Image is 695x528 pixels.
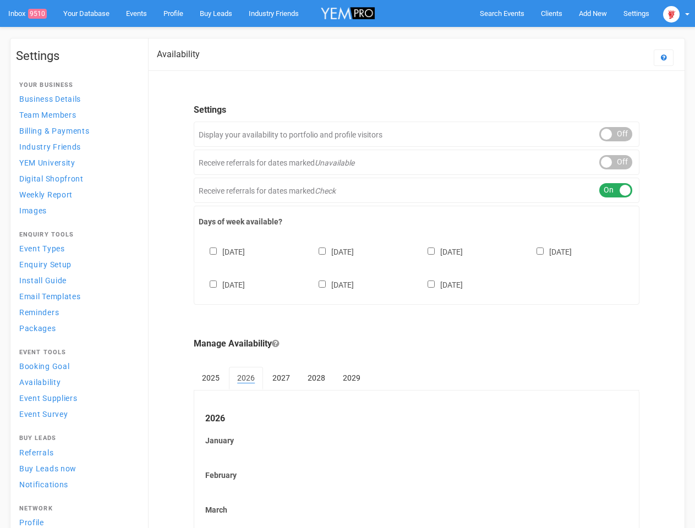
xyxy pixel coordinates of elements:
a: Billing & Payments [16,123,137,138]
a: Event Suppliers [16,391,137,405]
span: Add New [579,9,607,18]
span: Event Suppliers [19,394,78,403]
a: 2028 [299,367,333,389]
a: Enquiry Setup [16,257,137,272]
a: Availability [16,375,137,389]
label: [DATE] [199,245,245,257]
span: Weekly Report [19,190,73,199]
span: Reminders [19,308,59,317]
h1: Settings [16,50,137,63]
h4: Your Business [19,82,134,89]
a: Business Details [16,91,137,106]
em: Unavailable [315,158,354,167]
label: February [205,470,628,481]
span: Install Guide [19,276,67,285]
a: Industry Friends [16,139,137,154]
label: [DATE] [308,245,354,257]
label: [DATE] [417,278,463,290]
span: Team Members [19,111,76,119]
span: Billing & Payments [19,127,90,135]
h4: Enquiry Tools [19,232,134,238]
a: Referrals [16,445,137,460]
input: [DATE] [428,280,435,288]
span: Notifications [19,480,68,489]
a: Images [16,203,137,218]
span: Clients [541,9,562,18]
label: [DATE] [199,278,245,290]
input: [DATE] [210,248,217,255]
a: Install Guide [16,273,137,288]
span: Enquiry Setup [19,260,72,269]
span: 9510 [28,9,47,19]
a: Digital Shopfront [16,171,137,186]
a: Reminders [16,305,137,320]
a: Team Members [16,107,137,122]
span: Business Details [19,95,81,103]
span: Event Survey [19,410,68,419]
a: 2025 [194,367,228,389]
label: Days of week available? [199,216,634,227]
legend: Settings [194,104,639,117]
div: Receive referrals for dates marked [194,150,639,175]
a: Event Types [16,241,137,256]
label: [DATE] [308,278,354,290]
span: Availability [19,378,61,387]
label: [DATE] [526,245,572,257]
span: Packages [19,324,56,333]
span: Email Templates [19,292,81,301]
a: 2026 [229,367,263,390]
a: Weekly Report [16,187,137,202]
input: [DATE] [319,248,326,255]
em: Check [315,186,336,195]
h4: Buy Leads [19,435,134,442]
div: Receive referrals for dates marked [194,178,639,203]
h2: Availability [157,50,200,59]
input: [DATE] [428,248,435,255]
label: January [205,435,628,446]
legend: 2026 [205,413,628,425]
span: Search Events [480,9,524,18]
a: Booking Goal [16,359,137,373]
span: Digital Shopfront [19,174,84,183]
span: YEM University [19,158,75,167]
a: Notifications [16,477,137,492]
a: YEM University [16,155,137,170]
a: Buy Leads now [16,461,137,476]
a: Packages [16,321,137,335]
input: [DATE] [210,280,217,288]
div: Display your availability to portfolio and profile visitors [194,122,639,147]
span: Images [19,206,47,215]
h4: Network [19,505,134,512]
span: Event Types [19,244,65,253]
img: open-uri20250107-2-1pbi2ie [663,6,680,23]
span: Booking Goal [19,362,69,371]
input: [DATE] [537,248,544,255]
a: Email Templates [16,289,137,304]
legend: Manage Availability [194,338,639,350]
label: [DATE] [417,245,463,257]
h4: Event Tools [19,349,134,356]
a: 2029 [335,367,369,389]
label: March [205,504,628,515]
a: 2027 [264,367,298,389]
input: [DATE] [319,280,326,288]
a: Event Survey [16,406,137,421]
